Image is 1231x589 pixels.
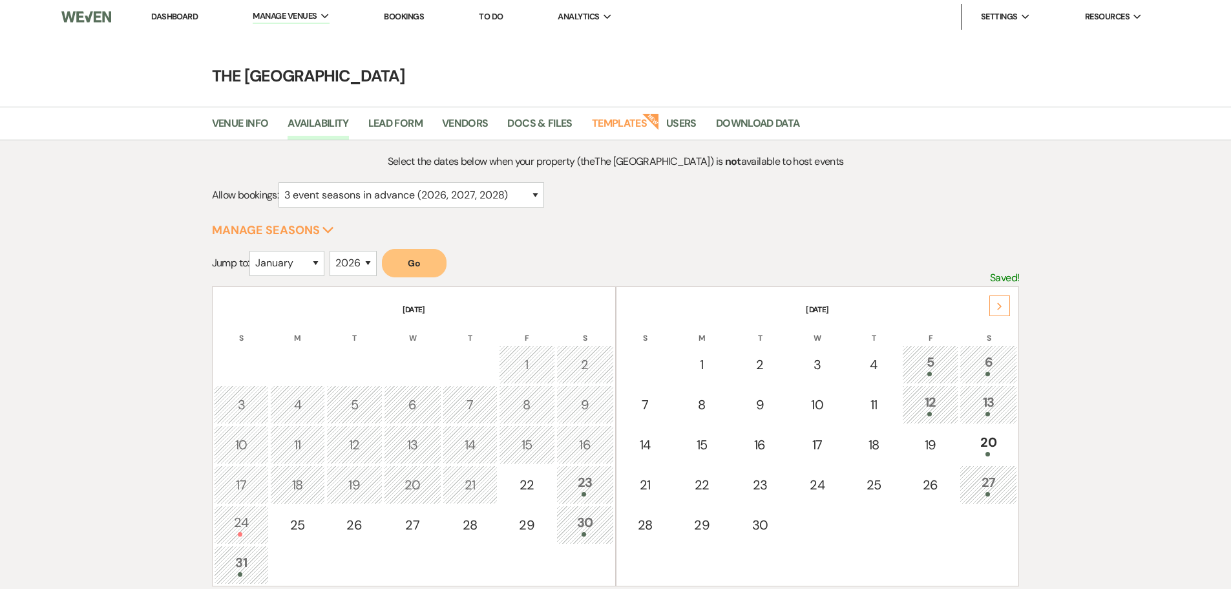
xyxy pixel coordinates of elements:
[853,475,894,495] div: 25
[450,395,490,414] div: 7
[981,10,1018,23] span: Settings
[212,224,334,236] button: Manage Seasons
[221,395,262,414] div: 3
[681,435,723,455] div: 15
[499,317,555,344] th: F
[681,475,723,495] div: 22
[592,115,647,140] a: Templates
[221,475,262,495] div: 17
[738,435,781,455] div: 16
[909,475,951,495] div: 26
[681,355,723,374] div: 1
[288,115,348,140] a: Availability
[253,10,317,23] span: Manage Venues
[797,475,837,495] div: 24
[967,473,1010,497] div: 27
[384,317,441,344] th: W
[277,435,318,455] div: 11
[625,475,666,495] div: 21
[625,515,666,535] div: 28
[563,513,607,537] div: 30
[384,11,424,22] a: Bookings
[960,317,1017,344] th: S
[967,352,1010,376] div: 6
[990,270,1019,286] p: Saved!
[716,115,800,140] a: Download Data
[333,435,375,455] div: 12
[853,355,894,374] div: 4
[391,475,434,495] div: 20
[853,395,894,414] div: 11
[507,115,572,140] a: Docs & Files
[797,395,837,414] div: 10
[563,395,607,414] div: 9
[666,115,697,140] a: Users
[506,435,548,455] div: 15
[151,65,1081,87] h4: The [GEOGRAPHIC_DATA]
[674,317,730,344] th: M
[450,515,490,535] div: 28
[846,317,901,344] th: T
[681,515,723,535] div: 29
[221,435,262,455] div: 10
[853,435,894,455] div: 18
[391,515,434,535] div: 27
[506,395,548,414] div: 8
[563,355,607,374] div: 2
[558,10,599,23] span: Analytics
[333,515,375,535] div: 26
[214,317,269,344] th: S
[212,188,279,202] span: Allow bookings:
[731,317,788,344] th: T
[618,317,673,344] th: S
[277,515,318,535] div: 25
[333,395,375,414] div: 5
[563,473,607,497] div: 23
[277,395,318,414] div: 4
[479,11,503,22] a: To Do
[450,435,490,455] div: 14
[506,515,548,535] div: 29
[391,395,434,414] div: 6
[909,435,951,455] div: 19
[967,392,1010,416] div: 13
[556,317,614,344] th: S
[625,435,666,455] div: 14
[563,435,607,455] div: 16
[506,355,548,374] div: 1
[382,249,447,277] button: Go
[221,553,262,577] div: 31
[506,475,548,495] div: 22
[151,11,198,22] a: Dashboard
[368,115,423,140] a: Lead Form
[681,395,723,414] div: 8
[221,513,262,537] div: 24
[442,115,489,140] a: Vendors
[909,392,951,416] div: 12
[313,153,918,170] p: Select the dates below when your property (the The [GEOGRAPHIC_DATA] ) is available to host events
[797,355,837,374] div: 3
[450,475,490,495] div: 21
[1085,10,1130,23] span: Resources
[738,475,781,495] div: 23
[790,317,845,344] th: W
[909,352,951,376] div: 5
[618,288,1018,316] th: [DATE]
[738,395,781,414] div: 9
[625,395,666,414] div: 7
[725,155,741,168] strong: not
[443,317,498,344] th: T
[902,317,958,344] th: F
[214,288,614,316] th: [DATE]
[738,355,781,374] div: 2
[967,433,1010,456] div: 20
[277,475,318,495] div: 18
[738,515,781,535] div: 30
[642,112,660,130] strong: New
[61,3,110,30] img: Weven Logo
[333,475,375,495] div: 19
[326,317,383,344] th: T
[212,256,249,270] span: Jump to:
[797,435,837,455] div: 17
[212,115,269,140] a: Venue Info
